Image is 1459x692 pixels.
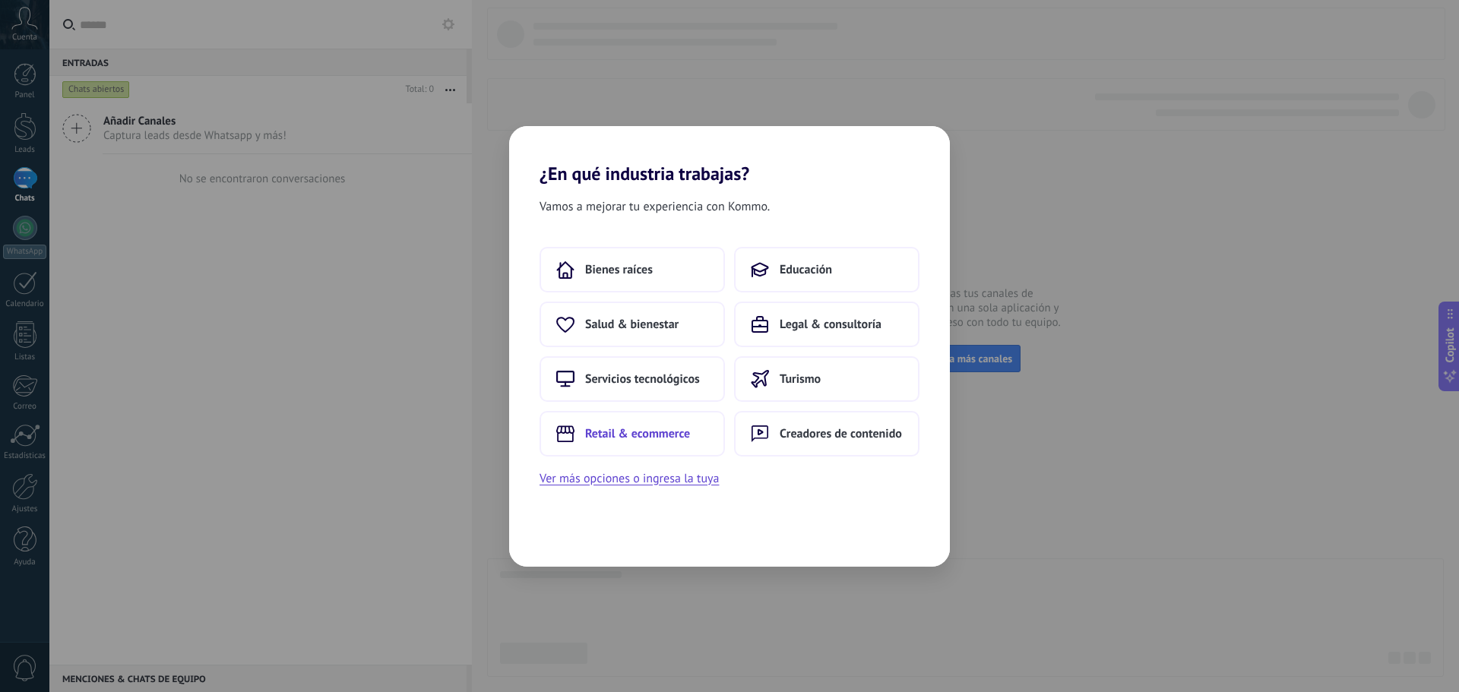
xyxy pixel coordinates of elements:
[734,356,919,402] button: Turismo
[780,371,821,387] span: Turismo
[540,247,725,292] button: Bienes raíces
[585,426,690,441] span: Retail & ecommerce
[585,317,679,332] span: Salud & bienestar
[540,411,725,457] button: Retail & ecommerce
[540,302,725,347] button: Salud & bienestar
[780,426,902,441] span: Creadores de contenido
[734,247,919,292] button: Educación
[509,126,950,185] h2: ¿En qué industria trabajas?
[734,411,919,457] button: Creadores de contenido
[780,317,881,332] span: Legal & consultoría
[780,262,832,277] span: Educación
[540,356,725,402] button: Servicios tecnológicos
[585,262,653,277] span: Bienes raíces
[585,371,700,387] span: Servicios tecnológicos
[734,302,919,347] button: Legal & consultoría
[540,469,719,488] button: Ver más opciones o ingresa la tuya
[540,197,770,216] span: Vamos a mejorar tu experiencia con Kommo.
